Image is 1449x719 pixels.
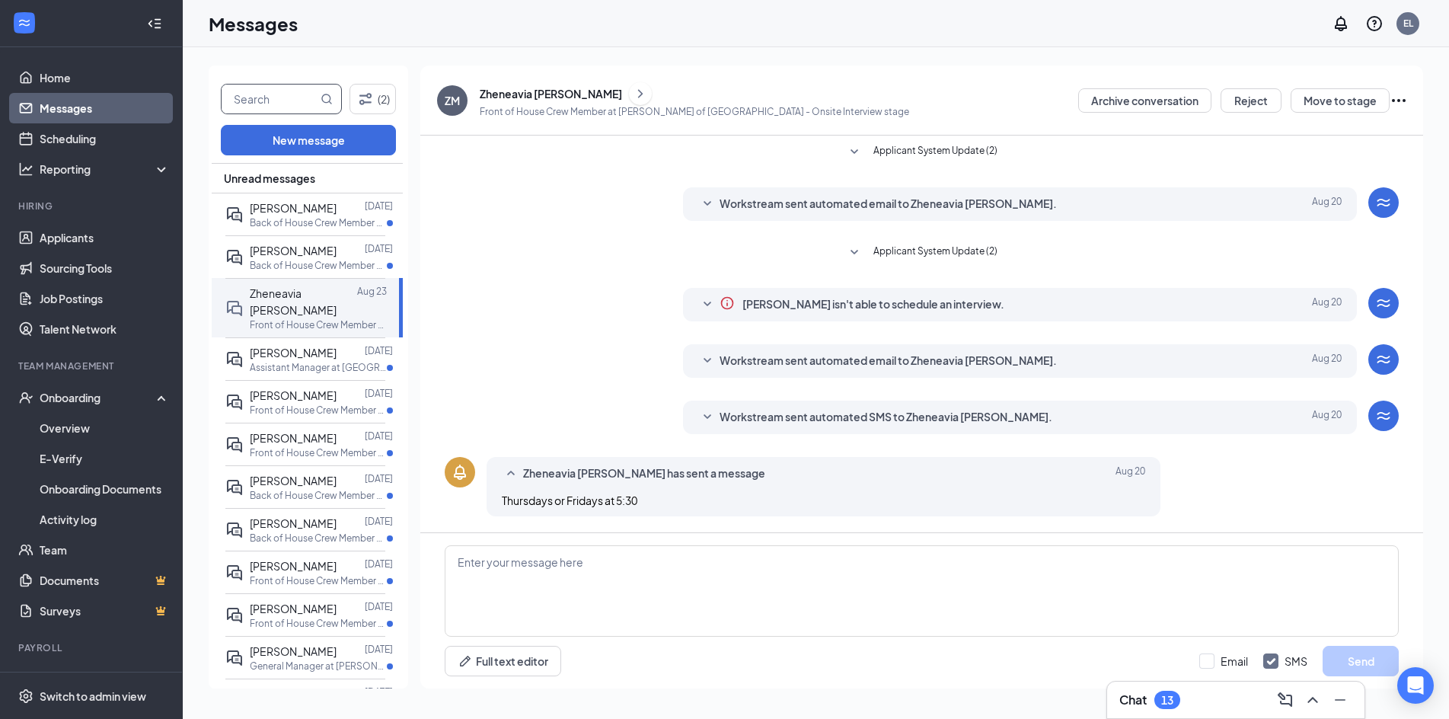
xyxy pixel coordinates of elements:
[502,465,520,483] svg: SmallChevronUp
[1221,88,1281,113] button: Reject
[250,687,337,701] span: [PERSON_NAME]
[1078,88,1211,113] button: Archive conversation
[250,660,387,673] p: General Manager at [PERSON_NAME] of [GEOGRAPHIC_DATA]
[480,105,909,118] p: Front of House Crew Member at [PERSON_NAME] of [GEOGRAPHIC_DATA] - Onsite Interview stage
[720,195,1057,213] span: Workstream sent automated email to Zheneavia [PERSON_NAME].
[365,430,393,443] p: [DATE]
[40,253,170,283] a: Sourcing Tools
[742,296,1004,314] span: [PERSON_NAME] isn't able to schedule an interview.
[845,244,863,262] svg: SmallChevronDown
[629,82,652,105] button: ChevronRight
[451,463,469,481] svg: Bell
[250,201,337,215] span: [PERSON_NAME]
[365,600,393,613] p: [DATE]
[250,318,387,331] p: Front of House Crew Member at [GEOGRAPHIC_DATA][PERSON_NAME] of [GEOGRAPHIC_DATA]
[18,161,34,177] svg: Analysis
[225,564,244,582] svg: ActiveDoubleChat
[147,16,162,31] svg: Collapse
[1119,692,1147,708] h3: Chat
[18,359,167,372] div: Team Management
[845,143,997,161] button: SmallChevronDownApplicant System Update (2)
[1161,694,1173,707] div: 13
[698,195,717,213] svg: SmallChevronDown
[1374,294,1393,312] svg: WorkstreamLogo
[1403,17,1413,30] div: EL
[40,664,170,695] a: PayrollCrown
[40,62,170,93] a: Home
[18,390,34,405] svg: UserCheck
[40,314,170,344] a: Talent Network
[40,93,170,123] a: Messages
[1276,691,1294,709] svg: ComposeMessage
[1312,296,1342,314] span: Aug 20
[225,206,244,224] svg: ActiveDoubleChat
[720,352,1057,370] span: Workstream sent automated email to Zheneavia [PERSON_NAME].
[845,244,997,262] button: SmallChevronDownApplicant System Update (2)
[321,93,333,105] svg: MagnifyingGlass
[445,93,460,108] div: ZM
[365,242,393,255] p: [DATE]
[250,489,387,502] p: Back of House Crew Member at [GEOGRAPHIC_DATA][PERSON_NAME] of [GEOGRAPHIC_DATA]
[1301,688,1325,712] button: ChevronUp
[17,15,32,30] svg: WorkstreamLogo
[40,413,170,443] a: Overview
[365,472,393,485] p: [DATE]
[365,200,393,213] p: [DATE]
[356,90,375,108] svg: Filter
[1374,350,1393,369] svg: WorkstreamLogo
[445,646,561,676] button: Full text editorPen
[1323,646,1399,676] button: Send
[225,521,244,539] svg: ActiveDoubleChat
[209,11,298,37] h1: Messages
[225,606,244,625] svg: ActiveDoubleChat
[365,558,393,570] p: [DATE]
[40,474,170,504] a: Onboarding Documents
[720,296,735,311] svg: Info
[250,516,337,530] span: [PERSON_NAME]
[40,596,170,626] a: SurveysCrown
[40,161,171,177] div: Reporting
[1291,88,1390,113] button: Move to stage
[18,641,167,654] div: Payroll
[845,143,863,161] svg: SmallChevronDown
[250,644,337,658] span: [PERSON_NAME]
[523,465,765,483] span: Zheneavia [PERSON_NAME] has sent a message
[250,216,387,229] p: Back of House Crew Member at [GEOGRAPHIC_DATA][PERSON_NAME] of [GEOGRAPHIC_DATA]
[1331,691,1349,709] svg: Minimize
[633,85,648,103] svg: ChevronRight
[225,649,244,667] svg: ActiveDoubleChat
[1365,14,1384,33] svg: QuestionInfo
[365,515,393,528] p: [DATE]
[873,244,997,262] span: Applicant System Update (2)
[250,388,337,402] span: [PERSON_NAME]
[40,504,170,535] a: Activity log
[250,474,337,487] span: [PERSON_NAME]
[250,574,387,587] p: Front of House Crew Member at [GEOGRAPHIC_DATA][PERSON_NAME] of [GEOGRAPHIC_DATA]
[458,653,473,669] svg: Pen
[250,404,387,417] p: Front of House Crew Member at [GEOGRAPHIC_DATA][PERSON_NAME] of [GEOGRAPHIC_DATA]
[1273,688,1297,712] button: ComposeMessage
[40,123,170,154] a: Scheduling
[1304,691,1322,709] svg: ChevronUp
[480,86,622,101] div: Zheneavia [PERSON_NAME]
[225,436,244,454] svg: ActiveDoubleChat
[18,200,167,213] div: Hiring
[222,85,318,113] input: Search
[221,125,396,155] button: New message
[40,443,170,474] a: E-Verify
[873,143,997,161] span: Applicant System Update (2)
[1312,352,1342,370] span: Aug 20
[250,431,337,445] span: [PERSON_NAME]
[1374,407,1393,425] svg: WorkstreamLogo
[1312,195,1342,213] span: Aug 20
[225,393,244,411] svg: ActiveDoubleChat
[365,643,393,656] p: [DATE]
[357,285,387,298] p: Aug 23
[250,559,337,573] span: [PERSON_NAME]
[720,408,1052,427] span: Workstream sent automated SMS to Zheneavia [PERSON_NAME].
[698,296,717,314] svg: SmallChevronDown
[250,446,387,459] p: Front of House Crew Member at [GEOGRAPHIC_DATA][PERSON_NAME] of [GEOGRAPHIC_DATA]
[698,352,717,370] svg: SmallChevronDown
[18,689,34,704] svg: Settings
[349,84,396,114] button: Filter (2)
